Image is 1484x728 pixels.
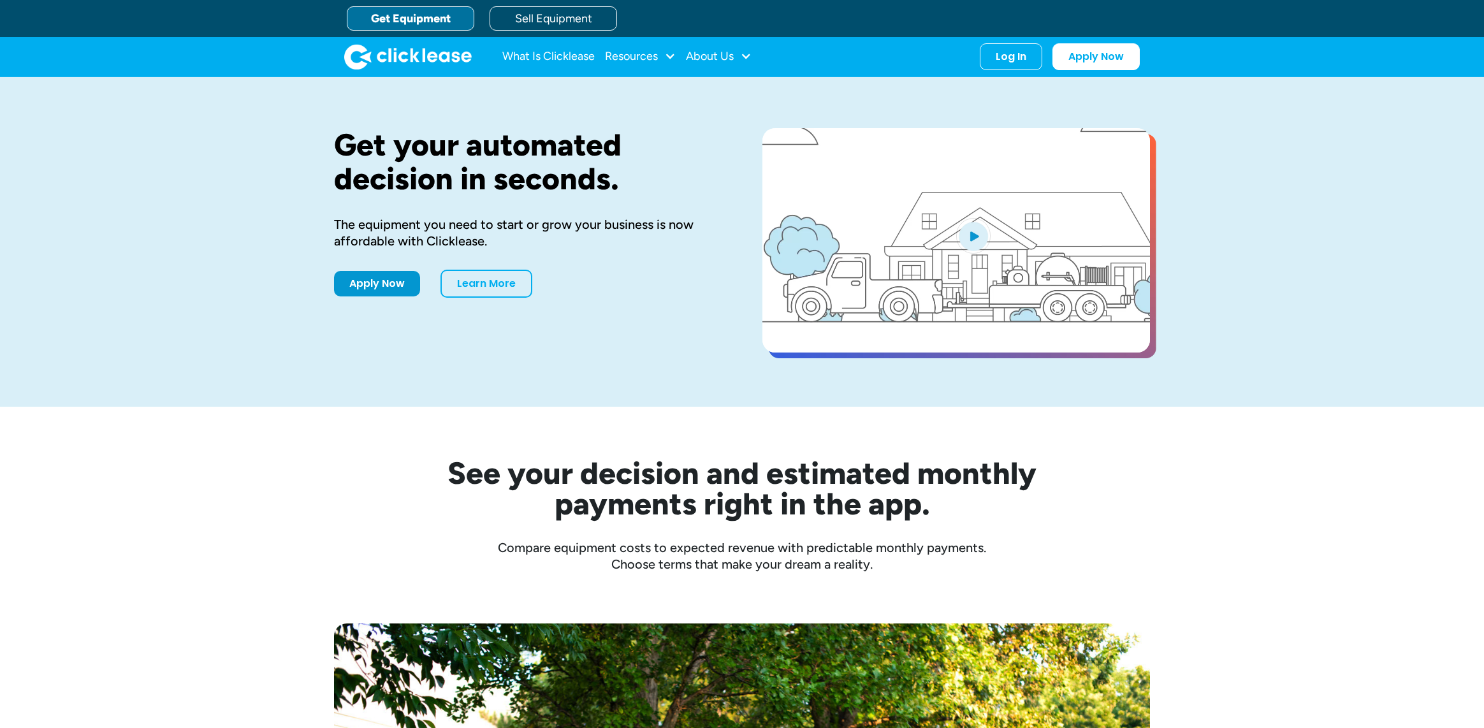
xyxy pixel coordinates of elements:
[502,44,595,69] a: What Is Clicklease
[385,458,1099,519] h2: See your decision and estimated monthly payments right in the app.
[956,218,991,254] img: Blue play button logo on a light blue circular background
[605,44,676,69] div: Resources
[334,539,1150,572] div: Compare equipment costs to expected revenue with predictable monthly payments. Choose terms that ...
[334,128,722,196] h1: Get your automated decision in seconds.
[996,50,1026,63] div: Log In
[490,6,617,31] a: Sell Equipment
[686,44,752,69] div: About Us
[762,128,1150,353] a: open lightbox
[334,271,420,296] a: Apply Now
[347,6,474,31] a: Get Equipment
[1052,43,1140,70] a: Apply Now
[344,44,472,69] img: Clicklease logo
[440,270,532,298] a: Learn More
[344,44,472,69] a: home
[334,216,722,249] div: The equipment you need to start or grow your business is now affordable with Clicklease.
